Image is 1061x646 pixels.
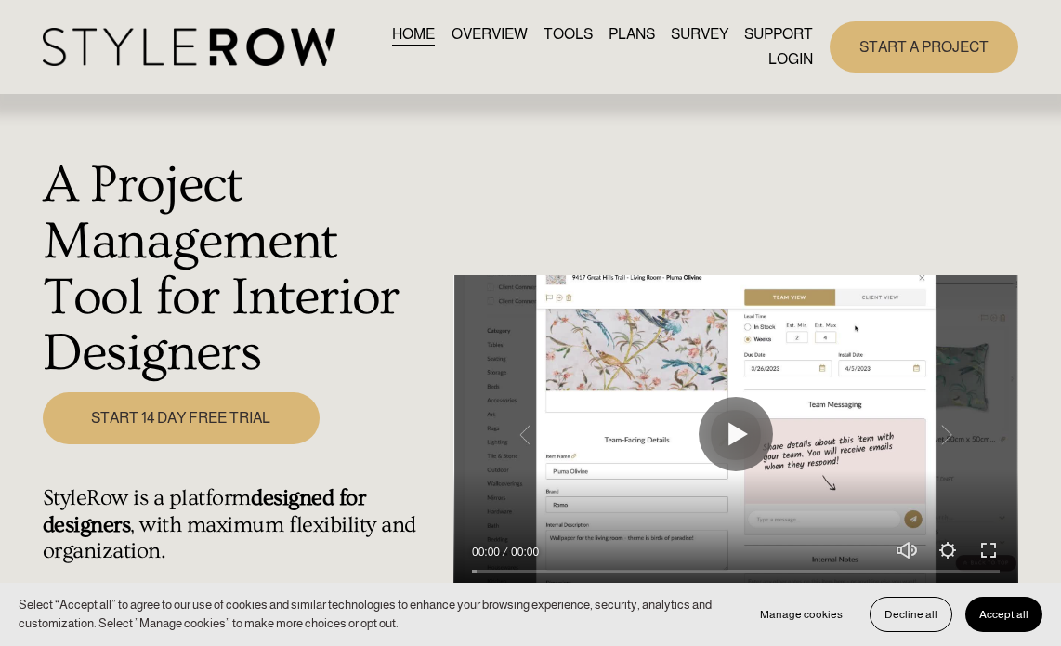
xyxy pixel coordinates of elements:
[472,564,1000,577] input: Seek
[43,157,443,381] h1: A Project Management Tool for Interior Designers
[43,28,335,66] img: StyleRow
[830,21,1018,73] a: START A PROJECT
[43,485,443,564] h4: StyleRow is a platform , with maximum flexibility and organization.
[979,608,1028,621] span: Accept all
[392,21,435,46] a: HOME
[744,23,813,46] span: SUPPORT
[19,596,727,633] p: Select “Accept all” to agree to our use of cookies and similar technologies to enhance your brows...
[870,597,952,632] button: Decline all
[884,608,937,621] span: Decline all
[699,397,773,471] button: Play
[472,543,504,561] div: Current time
[504,543,544,561] div: Duration
[768,47,813,73] a: LOGIN
[609,21,655,46] a: PLANS
[544,21,593,46] a: TOOLS
[43,392,321,444] a: START 14 DAY FREE TRIAL
[452,21,528,46] a: OVERVIEW
[965,597,1042,632] button: Accept all
[746,597,857,632] button: Manage cookies
[744,21,813,46] a: folder dropdown
[760,608,843,621] span: Manage cookies
[43,485,371,536] strong: designed for designers
[671,21,728,46] a: SURVEY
